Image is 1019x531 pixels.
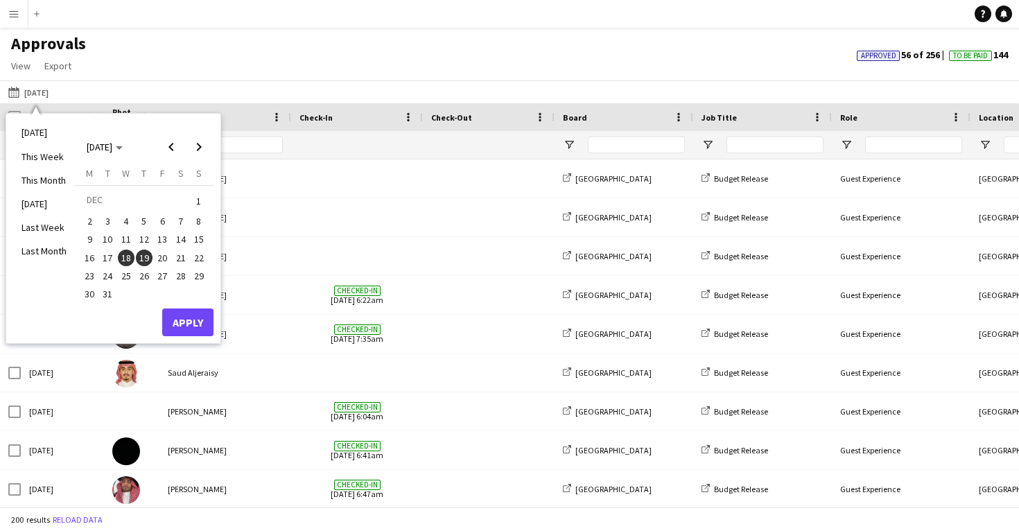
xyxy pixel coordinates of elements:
[334,286,381,296] span: Checked-in
[702,112,737,123] span: Job Title
[832,392,970,430] div: Guest Experience
[13,121,75,144] li: [DATE]
[159,276,291,314] div: [PERSON_NAME]
[563,112,587,123] span: Board
[21,470,104,508] div: [DATE]
[154,213,171,229] span: 6
[81,268,98,284] span: 23
[949,49,1008,61] span: 144
[832,237,970,275] div: Guest Experience
[105,167,110,180] span: T
[100,232,116,248] span: 10
[153,212,171,230] button: 06-12-2024
[575,484,652,494] span: [GEOGRAPHIC_DATA]
[575,329,652,339] span: [GEOGRAPHIC_DATA]
[157,133,185,161] button: Previous month
[861,51,896,60] span: Approved
[80,249,98,267] button: 16-12-2024
[173,268,189,284] span: 28
[117,249,135,267] button: 18-12-2024
[299,112,333,123] span: Check-In
[168,112,190,123] span: Name
[840,139,853,151] button: Open Filter Menu
[153,267,171,285] button: 27-12-2024
[21,354,104,392] div: [DATE]
[840,112,857,123] span: Role
[191,213,207,229] span: 8
[135,267,153,285] button: 26-12-2024
[13,145,75,168] li: This Week
[190,230,208,248] button: 15-12-2024
[136,232,153,248] span: 12
[191,250,207,266] span: 22
[714,484,768,494] span: Budget Release
[714,445,768,455] span: Budget Release
[6,84,51,101] button: [DATE]
[832,470,970,508] div: Guest Experience
[13,239,75,263] li: Last Month
[171,230,189,248] button: 14-12-2024
[135,249,153,267] button: 19-12-2024
[50,512,105,528] button: Reload data
[80,212,98,230] button: 02-12-2024
[98,285,116,303] button: 31-12-2024
[702,406,768,417] a: Budget Release
[334,324,381,335] span: Checked-in
[588,137,685,153] input: Board Filter Input
[857,49,949,61] span: 56 of 256
[702,212,768,223] a: Budget Release
[702,290,768,300] a: Budget Release
[299,392,415,430] span: [DATE] 6:04am
[154,250,171,266] span: 20
[714,212,768,223] span: Budget Release
[190,212,208,230] button: 08-12-2024
[714,367,768,378] span: Budget Release
[80,285,98,303] button: 30-12-2024
[702,367,768,378] a: Budget Release
[178,167,184,180] span: S
[98,267,116,285] button: 24-12-2024
[81,286,98,302] span: 30
[100,213,116,229] span: 3
[154,232,171,248] span: 13
[702,445,768,455] a: Budget Release
[171,212,189,230] button: 07-12-2024
[98,212,116,230] button: 03-12-2024
[86,167,93,180] span: M
[563,484,652,494] a: [GEOGRAPHIC_DATA]
[141,167,146,180] span: T
[159,392,291,430] div: [PERSON_NAME]
[171,249,189,267] button: 21-12-2024
[299,276,415,314] span: [DATE] 6:22am
[135,212,153,230] button: 05-12-2024
[13,192,75,216] li: [DATE]
[563,329,652,339] a: [GEOGRAPHIC_DATA]
[190,267,208,285] button: 29-12-2024
[135,230,153,248] button: 12-12-2024
[979,112,1013,123] span: Location
[21,392,104,430] div: [DATE]
[159,159,291,198] div: [PERSON_NAME]
[563,173,652,184] a: [GEOGRAPHIC_DATA]
[136,213,153,229] span: 5
[118,232,134,248] span: 11
[575,173,652,184] span: [GEOGRAPHIC_DATA]
[159,354,291,392] div: Saud Aljeraisy
[832,354,970,392] div: Guest Experience
[117,230,135,248] button: 11-12-2024
[153,230,171,248] button: 13-12-2024
[118,268,134,284] span: 25
[191,191,207,211] span: 1
[173,213,189,229] span: 7
[81,134,128,159] button: Choose month and year
[575,212,652,223] span: [GEOGRAPHIC_DATA]
[299,470,415,508] span: [DATE] 6:47am
[563,445,652,455] a: [GEOGRAPHIC_DATA]
[118,213,134,229] span: 4
[575,367,652,378] span: [GEOGRAPHIC_DATA]
[159,198,291,236] div: [PERSON_NAME]
[702,251,768,261] a: Budget Release
[575,445,652,455] span: [GEOGRAPHIC_DATA]
[153,249,171,267] button: 20-12-2024
[13,168,75,192] li: This Month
